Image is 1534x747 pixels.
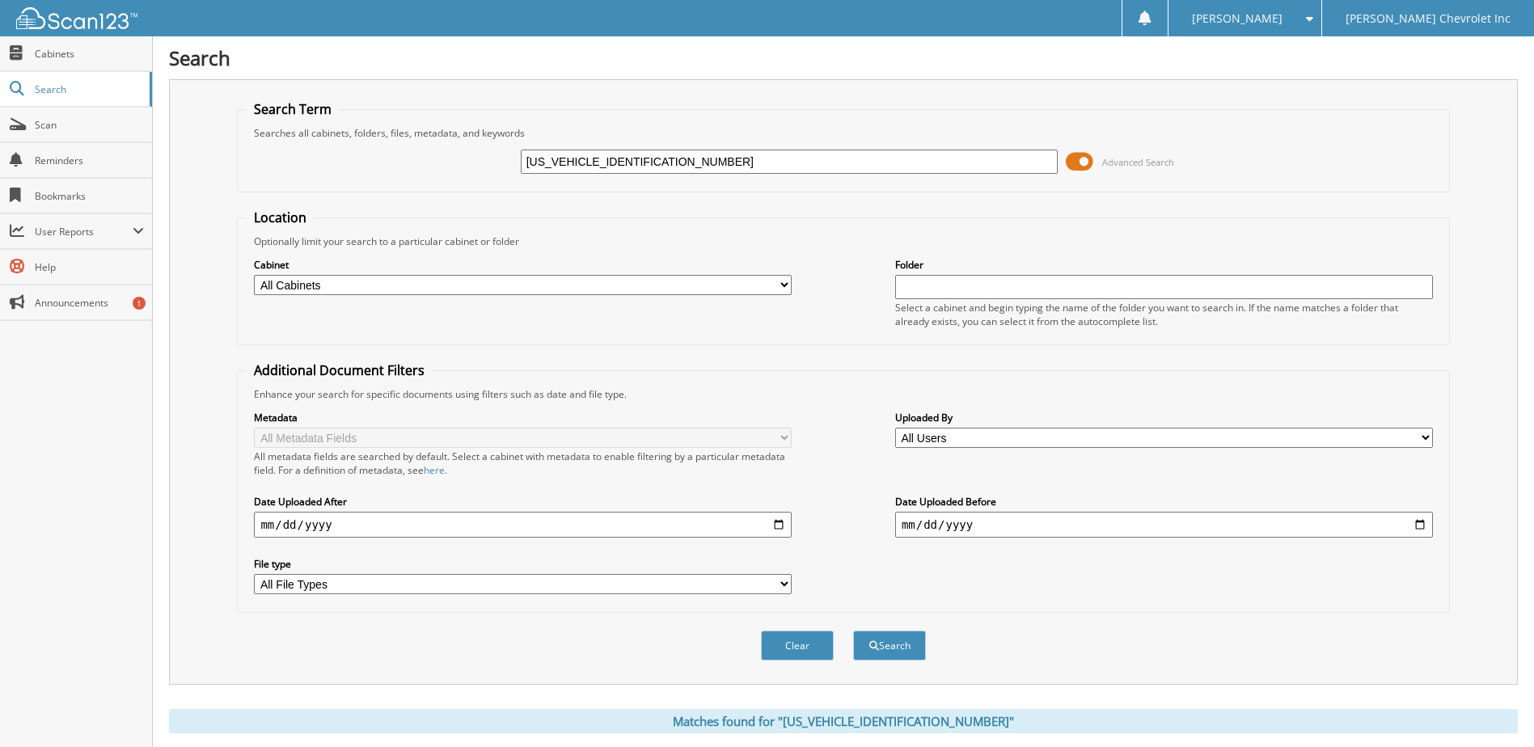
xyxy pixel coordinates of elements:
[1192,14,1283,23] span: [PERSON_NAME]
[254,411,792,424] label: Metadata
[246,100,340,118] legend: Search Term
[895,411,1433,424] label: Uploaded By
[853,631,926,660] button: Search
[35,154,144,167] span: Reminders
[895,301,1433,328] div: Select a cabinet and begin typing the name of the folder you want to search in. If the name match...
[246,234,1440,248] div: Optionally limit your search to a particular cabinet or folder
[35,225,133,238] span: User Reports
[35,82,142,96] span: Search
[169,44,1518,71] h1: Search
[16,7,137,29] img: scan123-logo-white.svg
[169,709,1518,733] div: Matches found for "[US_VEHICLE_IDENTIFICATION_NUMBER]"
[895,258,1433,272] label: Folder
[254,495,792,509] label: Date Uploaded After
[35,118,144,132] span: Scan
[761,631,834,660] button: Clear
[246,209,315,226] legend: Location
[35,47,144,61] span: Cabinets
[246,387,1440,401] div: Enhance your search for specific documents using filters such as date and file type.
[254,258,792,272] label: Cabinet
[254,449,792,477] div: All metadata fields are searched by default. Select a cabinet with metadata to enable filtering b...
[35,260,144,274] span: Help
[35,189,144,203] span: Bookmarks
[1346,14,1511,23] span: [PERSON_NAME] Chevrolet Inc
[895,512,1433,538] input: end
[35,296,144,310] span: Announcements
[246,361,433,379] legend: Additional Document Filters
[895,495,1433,509] label: Date Uploaded Before
[133,297,146,310] div: 1
[254,512,792,538] input: start
[424,463,445,477] a: here
[254,557,792,571] label: File type
[246,126,1440,140] div: Searches all cabinets, folders, files, metadata, and keywords
[1102,156,1174,168] span: Advanced Search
